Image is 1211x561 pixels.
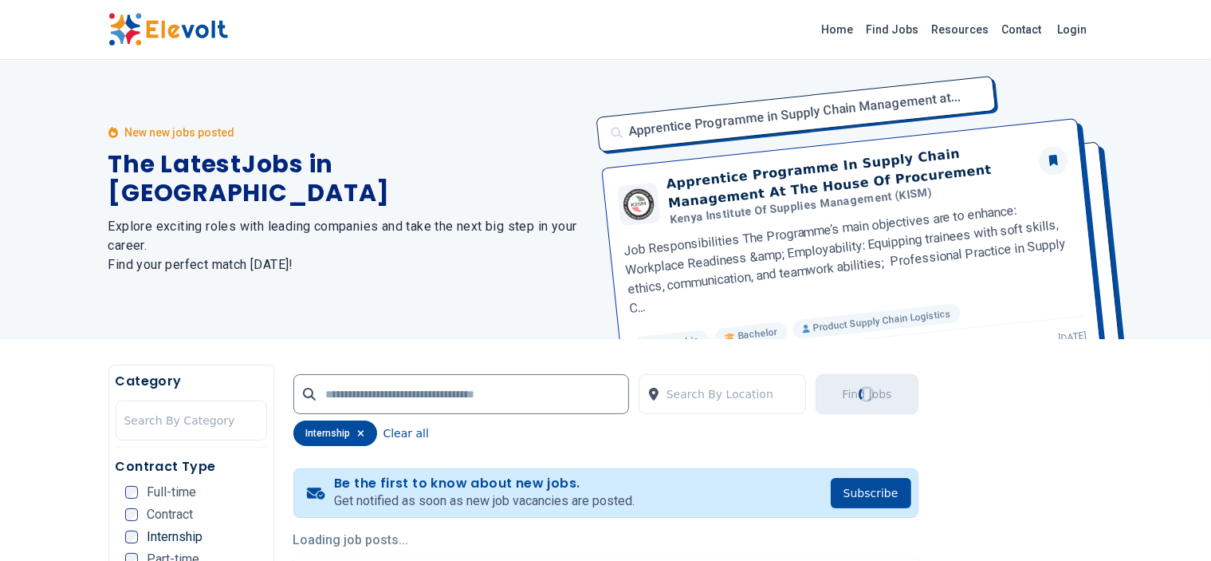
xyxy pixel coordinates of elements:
img: Elevolt [108,13,228,46]
span: Contract [147,508,194,521]
p: Get notified as soon as new job vacancies are posted. [334,492,635,511]
button: Find JobsLoading... [816,374,918,414]
span: Internship [147,531,203,543]
a: Find Jobs [860,17,926,42]
a: Resources [926,17,996,42]
a: Login [1048,14,1097,45]
iframe: Chat Widget [1131,484,1211,561]
button: Clear all [383,421,429,446]
div: Loading... [858,385,876,403]
p: New new jobs posted [124,124,234,140]
span: Full-time [147,486,197,499]
p: Loading job posts... [293,531,918,550]
h5: Category [116,372,267,391]
input: Internship [125,531,138,543]
h4: Be the first to know about new jobs. [334,476,635,492]
a: Contact [996,17,1048,42]
button: Subscribe [831,478,911,508]
h5: Contract Type [116,457,267,476]
h1: The Latest Jobs in [GEOGRAPHIC_DATA] [108,150,587,207]
input: Full-time [125,486,138,499]
h2: Explore exciting roles with leading companies and take the next big step in your career. Find you... [108,217,587,275]
input: Contract [125,508,138,521]
a: Home [816,17,860,42]
div: internship [293,421,377,446]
